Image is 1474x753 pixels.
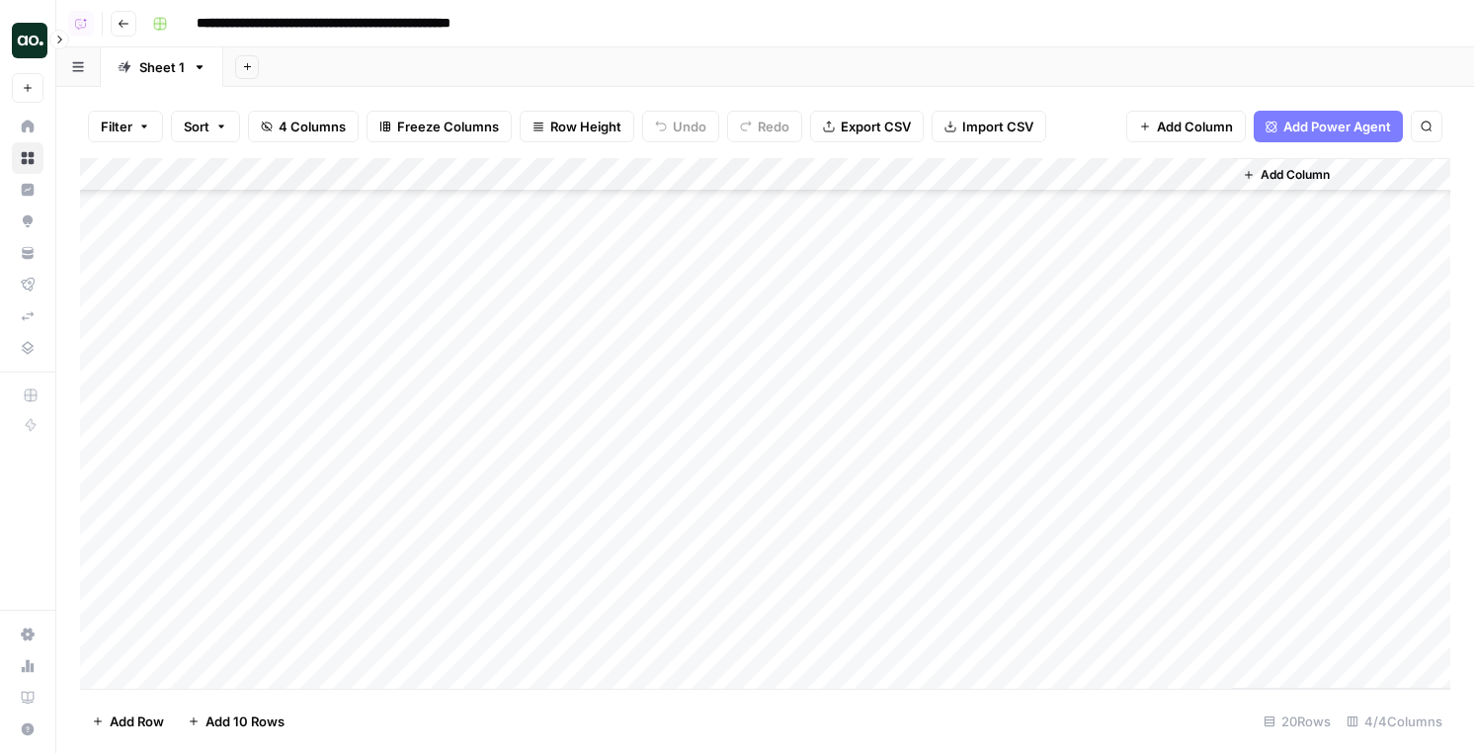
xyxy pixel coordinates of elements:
div: Sheet 1 [139,57,185,77]
span: Filter [101,117,132,136]
span: Redo [758,117,789,136]
button: Sort [171,111,240,142]
span: Row Height [550,117,621,136]
a: Your Data [12,237,43,269]
span: Sort [184,117,209,136]
button: Redo [727,111,802,142]
a: Sheet 1 [101,47,223,87]
span: Add 10 Rows [205,711,285,731]
button: Row Height [520,111,634,142]
button: Export CSV [810,111,924,142]
button: 4 Columns [248,111,359,142]
span: Add Column [1261,166,1330,184]
button: Filter [88,111,163,142]
button: Add Column [1235,162,1338,188]
a: Opportunities [12,206,43,237]
span: Export CSV [841,117,911,136]
button: Add 10 Rows [176,706,296,737]
button: Freeze Columns [367,111,512,142]
a: Usage [12,650,43,682]
a: Home [12,111,43,142]
img: AirOps Logo [12,23,47,58]
button: Undo [642,111,719,142]
span: Add Power Agent [1283,117,1391,136]
a: Insights [12,174,43,206]
button: Workspace: AirOps [12,16,43,65]
span: 4 Columns [279,117,346,136]
span: Import CSV [962,117,1033,136]
div: 4/4 Columns [1339,706,1450,737]
button: Import CSV [932,111,1046,142]
a: Data Library [12,332,43,364]
a: Browse [12,142,43,174]
button: Add Row [80,706,176,737]
button: Help + Support [12,713,43,745]
span: Add Column [1157,117,1233,136]
button: Add Power Agent [1254,111,1403,142]
a: Settings [12,619,43,650]
a: Learning Hub [12,682,43,713]
span: Undo [673,117,706,136]
div: 20 Rows [1256,706,1339,737]
span: Add Row [110,711,164,731]
a: Flightpath [12,269,43,300]
span: Freeze Columns [397,117,499,136]
button: Add Column [1126,111,1246,142]
a: Syncs [12,300,43,332]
